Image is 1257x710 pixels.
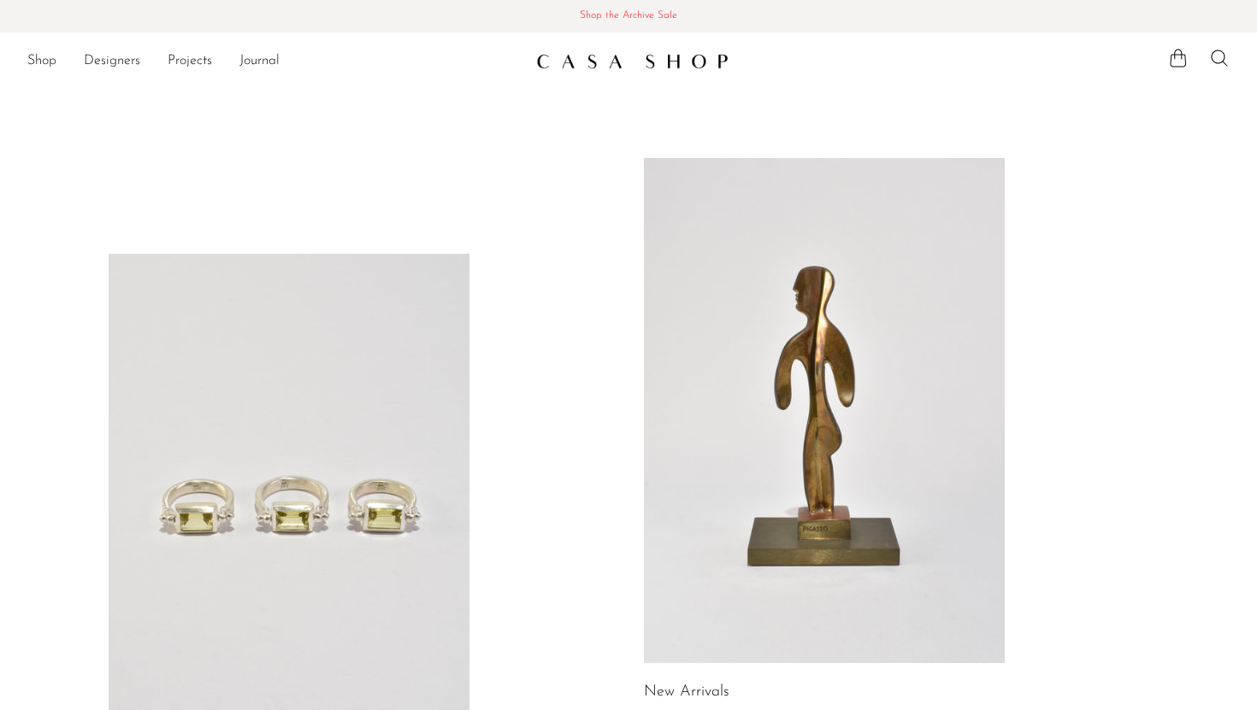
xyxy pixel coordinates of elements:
[27,50,56,73] a: Shop
[84,50,140,73] a: Designers
[27,47,522,76] ul: NEW HEADER MENU
[168,50,212,73] a: Projects
[644,684,729,700] a: New Arrivals
[14,7,1243,26] span: Shop the Archive Sale
[239,50,280,73] a: Journal
[27,47,522,76] nav: Desktop navigation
